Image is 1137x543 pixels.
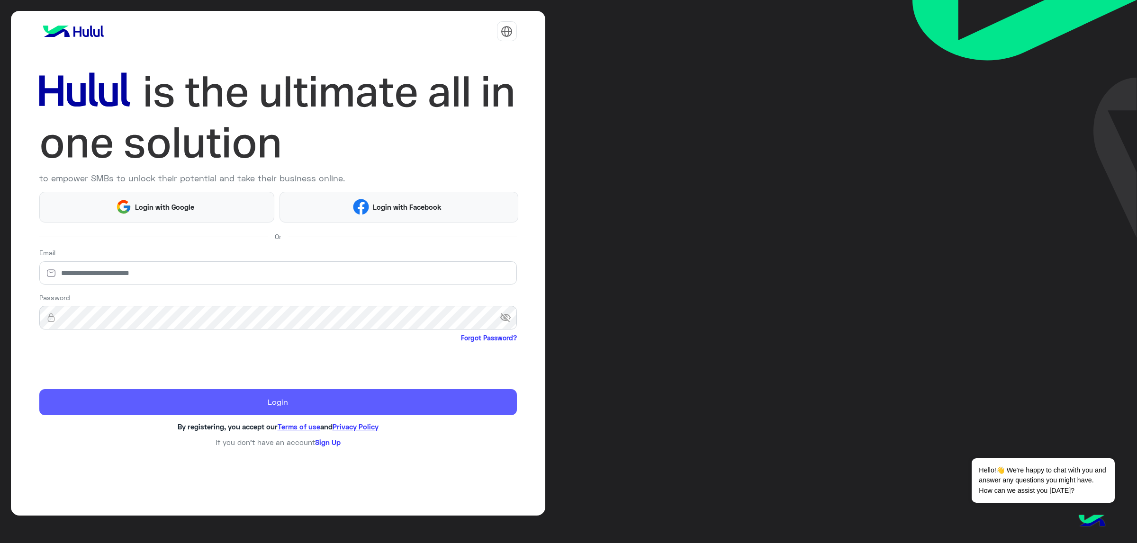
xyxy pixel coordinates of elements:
img: lock [39,313,63,322]
span: By registering, you accept our [178,422,278,431]
a: Privacy Policy [333,422,379,431]
img: Google [116,199,132,215]
img: tab [501,26,513,37]
h6: If you don’t have an account [39,438,517,446]
a: Terms of use [278,422,320,431]
span: visibility_off [500,309,517,326]
label: Password [39,293,70,303]
button: Login [39,389,517,416]
p: to empower SMBs to unlock their potential and take their business online. [39,172,517,185]
a: Forgot Password? [461,333,517,343]
img: Facebook [353,199,369,215]
span: Login with Facebook [369,202,445,213]
span: and [320,422,333,431]
img: hulul-logo.png [1075,505,1109,538]
img: email [39,268,63,278]
span: Or [275,231,281,241]
img: logo [39,22,108,41]
label: Email [39,248,55,258]
span: Hello!👋 We're happy to chat with you and answer any questions you might have. How can we assist y... [972,458,1114,503]
a: Sign Up [315,438,341,446]
span: Login with Google [132,202,198,213]
button: Login with Facebook [280,192,518,223]
button: Login with Google [39,192,275,223]
img: hululLoginTitle_EN.svg [39,66,517,169]
iframe: reCAPTCHA [39,345,183,382]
